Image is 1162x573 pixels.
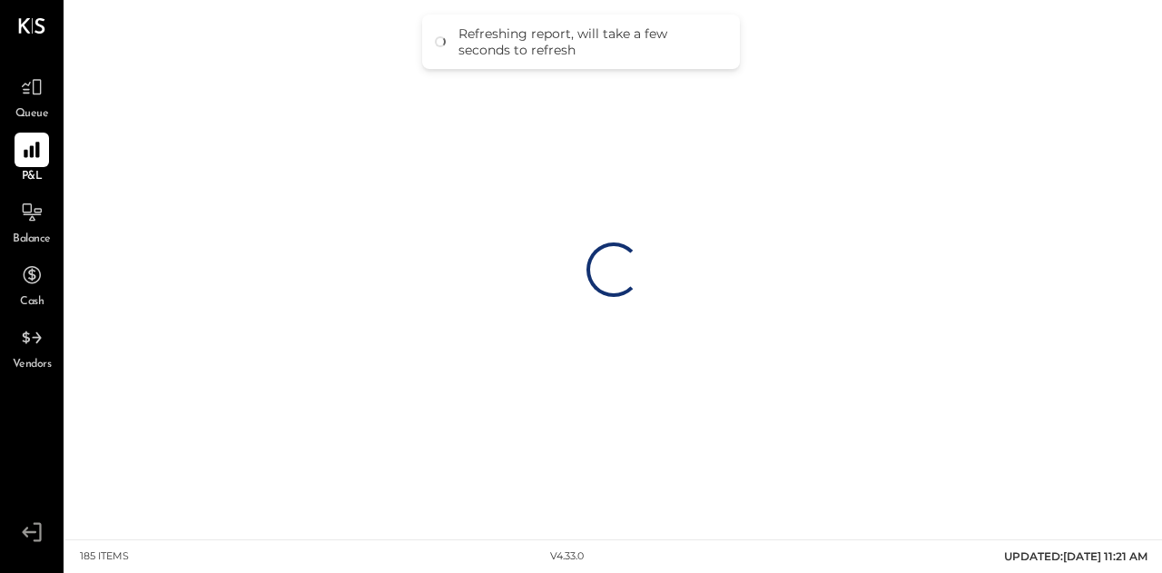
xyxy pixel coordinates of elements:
div: v 4.33.0 [550,549,584,564]
span: Cash [20,294,44,311]
a: Queue [1,70,63,123]
span: Balance [13,232,51,248]
a: Balance [1,195,63,248]
div: Refreshing report, will take a few seconds to refresh [458,25,722,58]
span: Queue [15,106,49,123]
a: Vendors [1,321,63,373]
a: P&L [1,133,63,185]
span: Vendors [13,357,52,373]
a: Cash [1,258,63,311]
span: P&L [22,169,43,185]
span: UPDATED: [DATE] 11:21 AM [1004,549,1147,563]
div: 185 items [80,549,129,564]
